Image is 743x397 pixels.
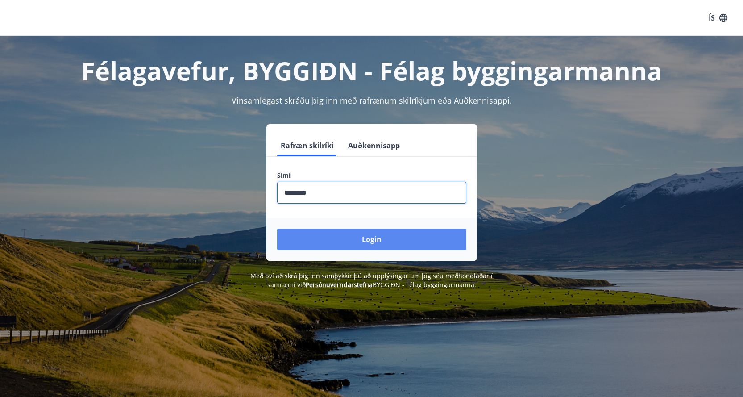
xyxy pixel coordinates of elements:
[232,95,512,106] span: Vinsamlegast skráðu þig inn með rafrænum skilríkjum eða Auðkennisappi.
[704,10,732,26] button: ÍS
[61,54,682,88] h1: Félagavefur, BYGGIÐN - Félag byggingarmanna
[277,135,337,156] button: Rafræn skilríki
[277,171,466,180] label: Sími
[250,272,493,289] span: Með því að skrá þig inn samþykkir þú að upplýsingar um þig séu meðhöndlaðar í samræmi við BYGGIÐN...
[277,229,466,250] button: Login
[306,280,373,289] a: Persónuverndarstefna
[345,135,403,156] button: Auðkennisapp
